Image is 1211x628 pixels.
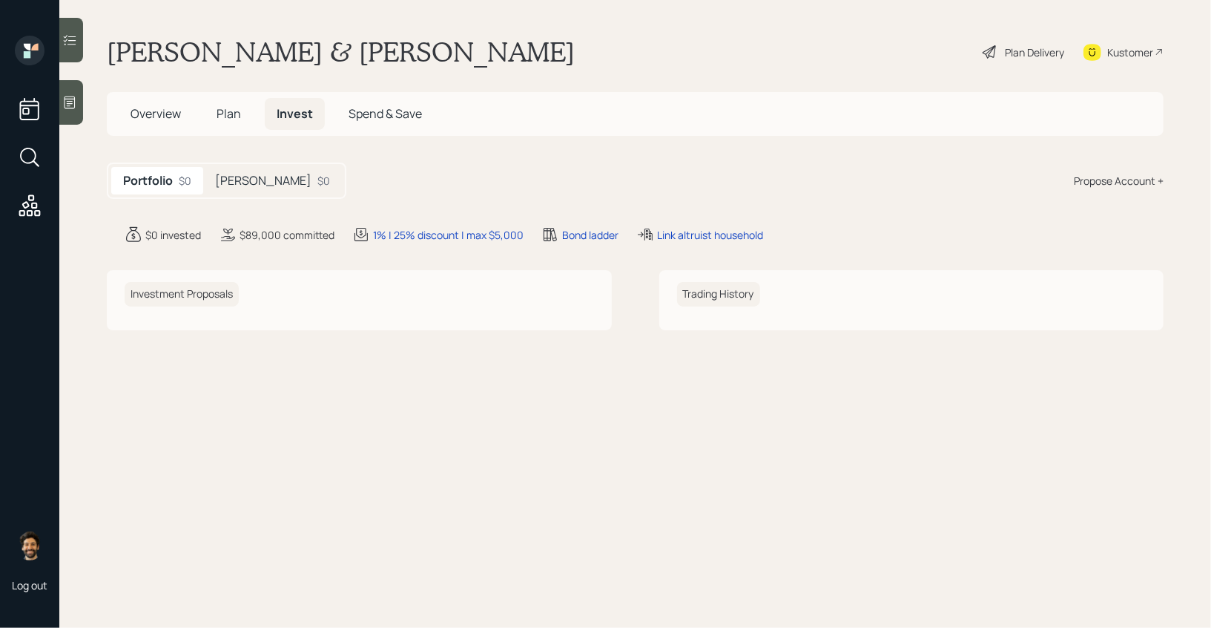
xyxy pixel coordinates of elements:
span: Invest [277,105,313,122]
div: Bond ladder [562,227,618,243]
h6: Investment Proposals [125,282,239,307]
div: Plan Delivery [1005,45,1064,60]
div: $0 invested [145,227,201,243]
div: Link altruist household [657,227,763,243]
span: Overview [131,105,181,122]
h1: [PERSON_NAME] & [PERSON_NAME] [107,36,575,68]
div: Log out [12,578,47,592]
div: 1% | 25% discount | max $5,000 [373,227,524,243]
div: Kustomer [1107,45,1153,60]
span: Spend & Save [349,105,422,122]
div: Propose Account + [1074,173,1164,189]
h6: Trading History [677,282,760,307]
img: eric-schwartz-headshot.png [15,531,44,560]
h5: [PERSON_NAME] [215,174,311,188]
div: $0 [179,173,191,189]
div: $89,000 committed [240,227,334,243]
div: $0 [317,173,330,189]
span: Plan [217,105,241,122]
h5: Portfolio [123,174,173,188]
